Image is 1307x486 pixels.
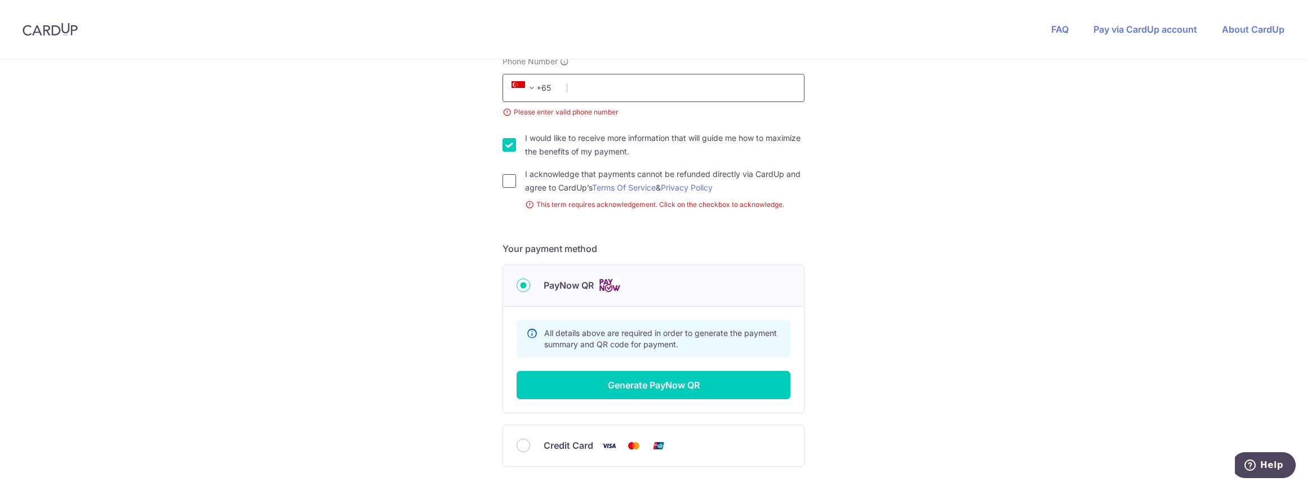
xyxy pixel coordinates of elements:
a: About CardUp [1222,24,1284,35]
small: This term requires acknowledgement. Click on the checkbox to acknowledge. [525,199,804,210]
h5: Your payment method [503,242,804,255]
iframe: Opens a widget where you can find more information [1235,452,1296,480]
span: +65 [512,81,539,95]
span: All details above are required in order to generate the payment summary and QR code for payment. [544,328,777,349]
a: FAQ [1051,24,1069,35]
a: Pay via CardUp account [1093,24,1197,35]
span: Phone Number [503,56,558,67]
div: Credit Card Visa Mastercard Union Pay [517,439,790,453]
div: PayNow QR Cards logo [517,279,790,293]
a: Privacy Policy [661,183,713,192]
button: Generate PayNow QR [517,371,790,399]
img: Visa [598,439,620,453]
label: I acknowledge that payments cannot be refunded directly via CardUp and agree to CardUp’s & [525,167,804,195]
span: Credit Card [544,439,593,452]
img: CardUp [23,23,78,36]
span: PayNow QR [544,279,594,292]
small: Please enter valid phone number [503,107,804,118]
img: Mastercard [623,439,645,453]
img: Union Pay [647,439,670,453]
span: +65 [508,81,559,95]
label: I would like to receive more information that will guide me how to maximize the benefits of my pa... [525,131,804,158]
img: Cards logo [598,279,621,293]
a: Terms Of Service [592,183,656,192]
